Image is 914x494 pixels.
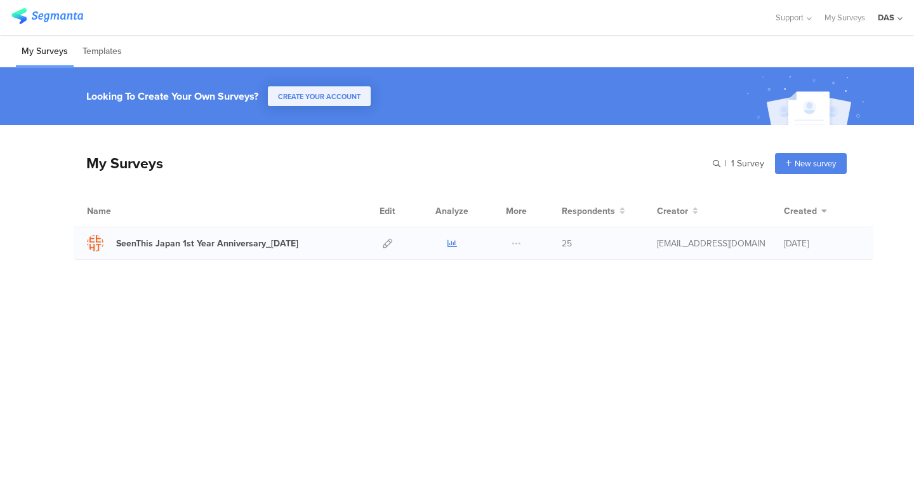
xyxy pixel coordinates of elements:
a: SeenThis Japan 1st Year Anniversary_[DATE] [87,235,298,251]
div: t.udagawa@accelerators.jp [657,237,765,250]
div: [DATE] [784,237,860,250]
div: More [503,195,530,227]
img: segmanta logo [11,8,83,24]
span: Support [776,11,804,23]
img: create_account_image.svg [742,71,873,129]
span: 1 Survey [731,157,764,170]
span: Respondents [562,204,615,218]
span: CREATE YOUR ACCOUNT [278,91,361,102]
div: SeenThis Japan 1st Year Anniversary_9/10/2025 [116,237,298,250]
button: Created [784,204,827,218]
button: Respondents [562,204,625,218]
span: | [723,157,729,170]
div: Name [87,204,163,218]
li: Templates [77,37,128,67]
div: My Surveys [74,152,163,174]
div: Edit [374,195,401,227]
button: CREATE YOUR ACCOUNT [268,86,371,106]
span: Created [784,204,817,218]
span: 25 [562,237,572,250]
div: Analyze [433,195,471,227]
li: My Surveys [16,37,74,67]
button: Creator [657,204,698,218]
div: Looking To Create Your Own Surveys? [86,89,258,103]
span: New survey [795,157,836,170]
span: Creator [657,204,688,218]
div: DAS [878,11,894,23]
